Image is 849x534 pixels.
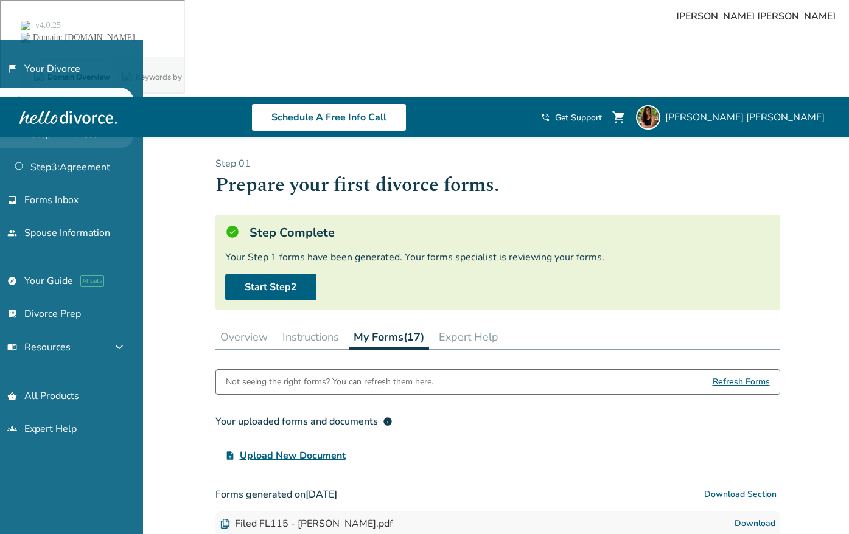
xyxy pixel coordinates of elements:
[19,19,29,29] img: logo_orange.svg
[24,193,79,207] span: Forms Inbox
[7,228,17,238] span: people
[434,325,503,349] button: Expert Help
[121,71,131,80] img: tab_keywords_by_traffic_grey.svg
[34,19,60,29] div: v 4.0.25
[665,111,830,124] span: [PERSON_NAME] [PERSON_NAME]
[540,113,550,122] span: phone_in_talk
[250,224,335,241] h5: Step Complete
[215,170,780,200] h1: Prepare your first divorce forms.
[713,370,770,394] span: Refresh Forms
[215,482,780,507] h3: Forms generated on [DATE]
[383,417,393,426] span: info
[33,71,43,80] img: tab_domain_overview_orange.svg
[788,476,849,534] iframe: Chat Widget
[349,325,429,350] button: My Forms(17)
[225,451,235,460] span: upload_file
[215,414,393,429] div: Your uploaded forms and documents
[636,105,660,130] img: Kathryn Rucker
[7,195,17,205] span: inbox
[46,72,109,80] div: Domain Overview
[215,157,780,170] p: Step 0 1
[7,424,17,434] span: groups
[32,32,134,41] div: Domain: [DOMAIN_NAME]
[7,341,71,354] span: Resources
[7,342,17,352] span: menu_book
[676,10,839,23] span: [PERSON_NAME] [PERSON_NAME]
[226,370,433,394] div: Not seeing the right forms? You can refresh them here.
[540,112,602,123] a: phone_in_talkGet Support
[240,448,346,463] span: Upload New Document
[112,340,127,355] span: expand_more
[225,251,770,264] div: Your Step 1 forms have been generated. Your forms specialist is reviewing your forms.
[7,276,17,286] span: explore
[7,309,17,319] span: list_alt_check
[251,103,407,131] a: Schedule A Free Info Call
[701,482,780,507] button: Download Section
[220,517,393,530] div: Filed FL115 - [PERSON_NAME].pdf
[735,516,775,531] a: Download
[225,274,316,300] a: Start Step2
[80,275,104,287] span: AI beta
[612,110,626,125] span: shopping_cart
[19,32,29,41] img: website_grey.svg
[215,325,273,349] button: Overview
[278,325,344,349] button: Instructions
[220,519,230,529] img: Document
[135,72,205,80] div: Keywords by Traffic
[555,112,602,123] span: Get Support
[7,391,17,401] span: shopping_basket
[7,64,17,74] span: flag_2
